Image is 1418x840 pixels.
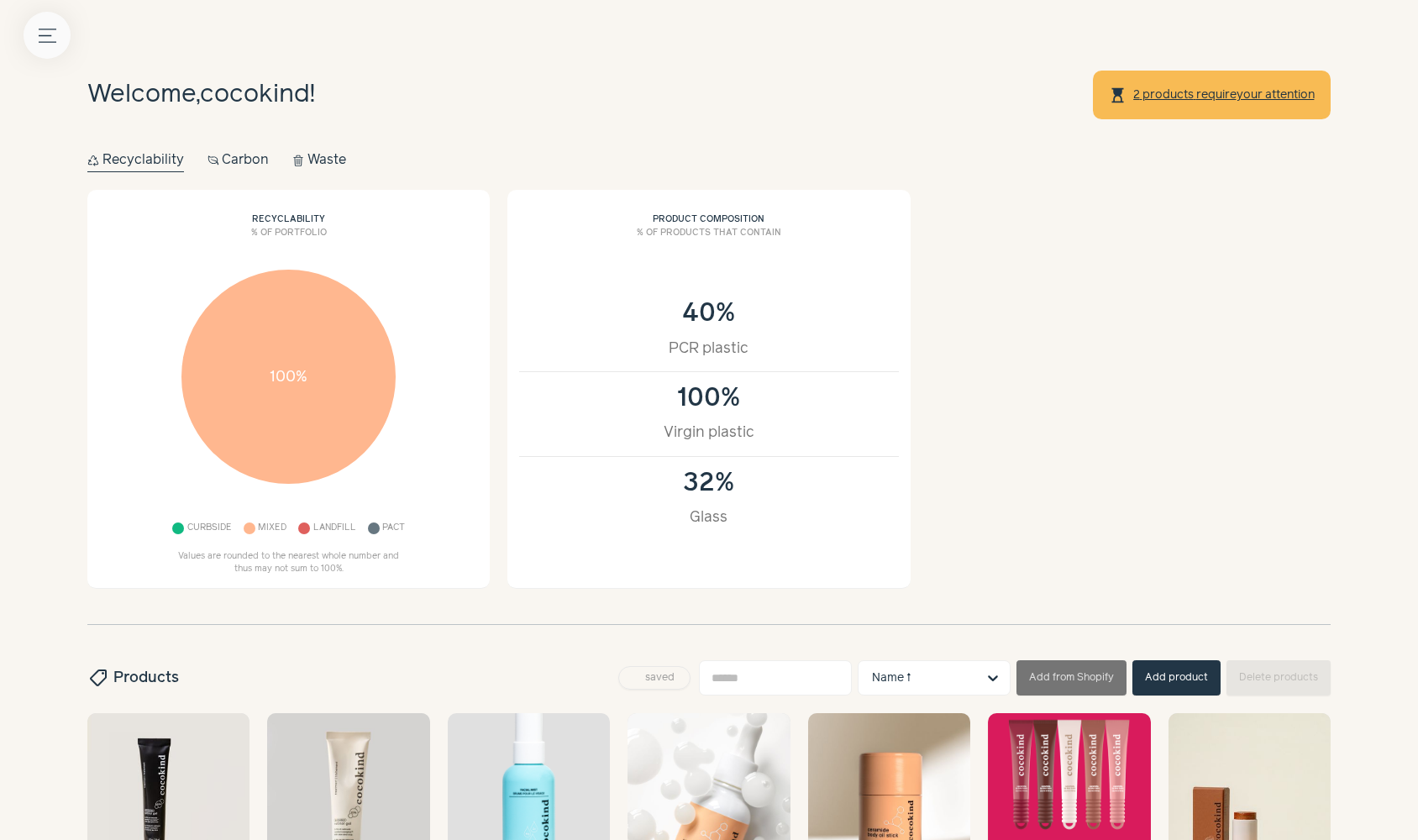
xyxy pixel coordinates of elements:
div: 32% [537,469,880,498]
button: Carbon [207,149,270,172]
div: PCR plastic [537,338,880,360]
h3: % of portfolio [99,227,478,252]
span: saved [639,673,680,683]
a: 2 products requireyour attention [1132,88,1316,102]
button: Waste [292,149,346,172]
span: hourglass_top [1109,87,1127,104]
span: Landfill [313,519,356,538]
div: Glass [537,507,880,528]
h2: Product composition [519,202,898,227]
div: 100% [537,384,880,413]
h2: Products [87,667,179,689]
span: sell [87,668,108,688]
h3: % of products that contain [519,227,898,252]
h1: Welcome, ! [87,76,315,114]
span: Pact [382,519,405,538]
span: cocokind [200,82,310,107]
div: Virgin plastic [537,422,880,444]
span: Curbside [187,519,232,538]
button: Add product [1132,660,1221,696]
span: Mixed [258,519,286,538]
h2: Recyclability [99,202,478,227]
button: Recyclability [87,149,184,172]
div: 40% [537,299,880,328]
p: Values are rounded to the nearest whole number and thus may not sum to 100%. [171,550,407,577]
button: saved [618,666,691,690]
button: Add from Shopify [1016,660,1127,696]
